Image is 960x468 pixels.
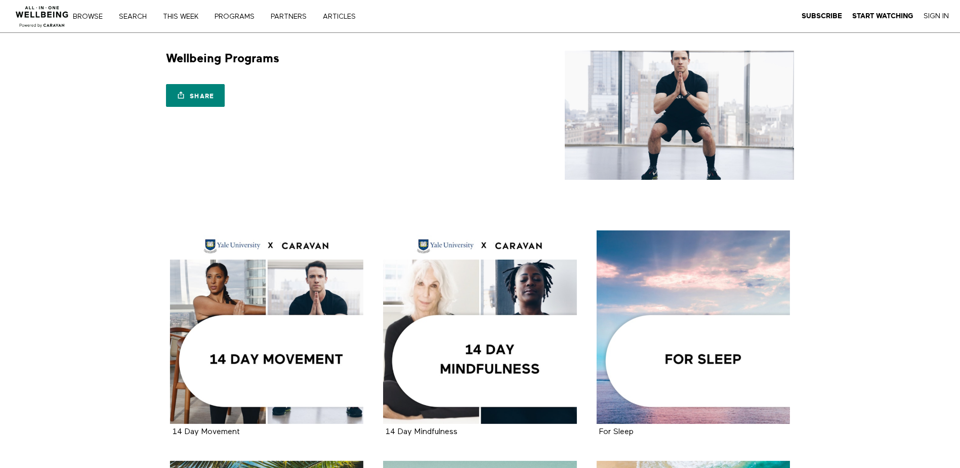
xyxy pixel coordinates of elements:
[852,12,913,20] strong: Start Watching
[565,51,794,180] img: Wellbeing Programs
[319,13,366,20] a: ARTICLES
[924,12,949,21] a: Sign In
[173,428,240,436] a: 14 Day Movement
[599,428,634,436] a: For Sleep
[597,230,790,424] a: For Sleep
[267,13,317,20] a: PARTNERS
[69,13,113,20] a: Browse
[802,12,842,20] strong: Subscribe
[599,428,634,436] strong: For Sleep
[166,84,225,107] a: Share
[802,12,842,21] a: Subscribe
[166,51,279,66] h1: Wellbeing Programs
[383,230,577,424] a: 14 Day Mindfulness
[170,230,364,424] a: 14 Day Movement
[159,13,209,20] a: THIS WEEK
[386,428,457,436] strong: 14 Day Mindfulness
[386,428,457,436] a: 14 Day Mindfulness
[211,13,265,20] a: PROGRAMS
[173,428,240,436] strong: 14 Day Movement
[80,11,377,21] nav: Primary
[115,13,157,20] a: Search
[852,12,913,21] a: Start Watching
